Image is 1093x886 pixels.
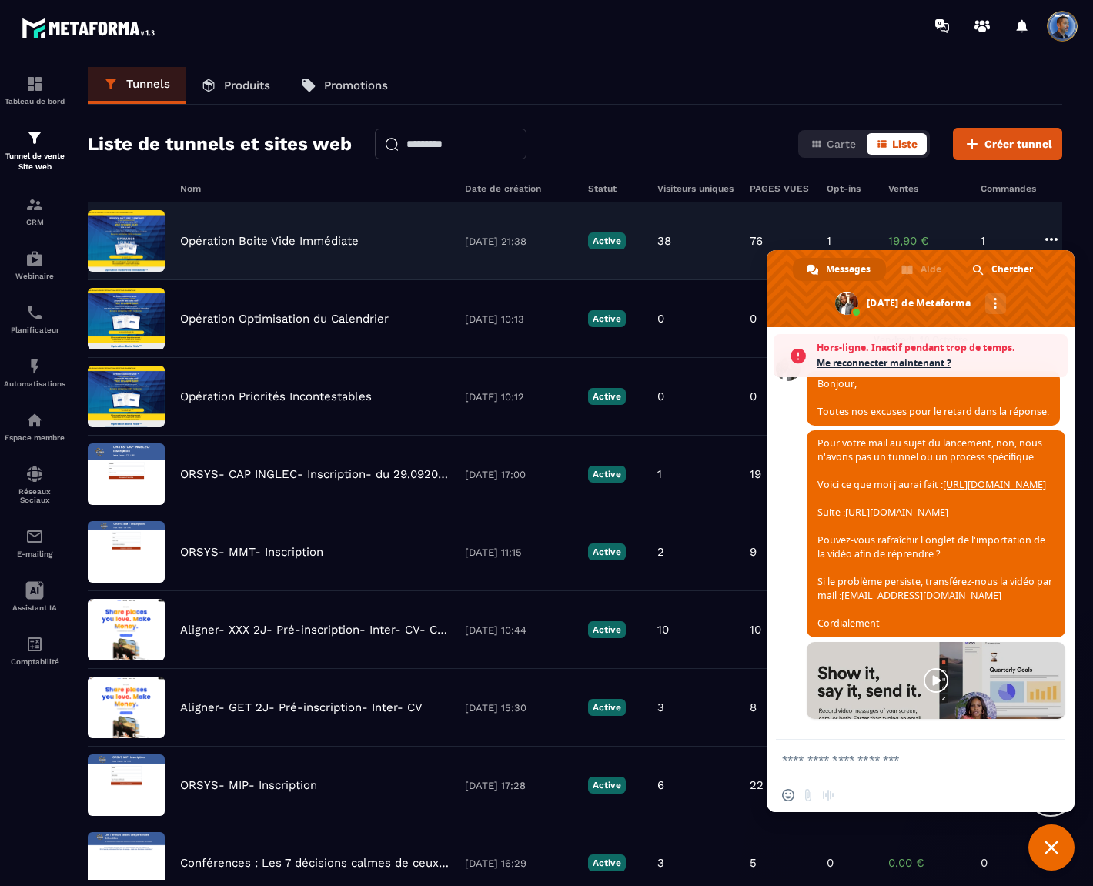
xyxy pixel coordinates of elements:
a: [URL][DOMAIN_NAME] [943,478,1046,491]
p: Active [588,232,626,249]
p: [DATE] 10:44 [465,624,573,636]
h2: Liste de tunnels et sites web [88,129,352,159]
p: Active [588,854,626,871]
h6: Visiteurs uniques [657,183,734,194]
p: Tableau de bord [4,97,65,105]
a: Promotions [286,67,403,104]
p: 19,90 € [888,234,965,248]
p: 1 [827,234,831,248]
p: [DATE] 10:12 [465,391,573,403]
img: image [88,521,165,583]
p: 0 [750,390,757,403]
h6: Ventes [888,183,965,194]
p: Réseaux Sociaux [4,487,65,504]
p: [DATE] 21:38 [465,236,573,247]
a: emailemailE-mailing [4,516,65,570]
p: 0 [827,856,834,870]
button: Liste [867,133,927,155]
p: 3 [657,700,664,714]
h6: Commandes [981,183,1036,194]
img: email [25,527,44,546]
p: Produits [224,79,270,92]
p: ORSYS- MIP- Inscription [180,778,317,792]
p: 10 [657,623,669,637]
p: Webinaire [4,272,65,280]
p: Assistant IA [4,603,65,612]
img: image [88,599,165,660]
textarea: Entrez votre message... [782,753,1025,767]
p: ORSYS- MMT- Inscription [180,545,323,559]
span: Pour votre mail au sujet du lancement, non, nous n'avons pas un tunnel ou un process spécifique. ... [817,436,1052,630]
span: Chercher [991,258,1033,281]
h6: Statut [588,183,642,194]
a: [EMAIL_ADDRESS][DOMAIN_NAME] [841,589,1001,602]
img: image [88,677,165,738]
a: schedulerschedulerPlanificateur [4,292,65,346]
p: Comptabilité [4,657,65,666]
a: formationformationTableau de bord [4,63,65,117]
a: formationformationCRM [4,184,65,238]
img: scheduler [25,303,44,322]
img: formation [25,129,44,147]
p: Aligner- GET 2J- Pré-inscription- Inter- CV [180,700,423,714]
a: automationsautomationsWebinaire [4,238,65,292]
p: Active [588,777,626,794]
span: Liste [892,138,918,150]
div: Autres canaux [985,293,1006,314]
span: Insérer un emoji [782,789,794,801]
a: Produits [186,67,286,104]
p: Opération Boite Vide Immédiate [180,234,359,248]
img: accountant [25,635,44,654]
p: 6 [657,778,664,792]
img: automations [25,411,44,430]
p: Active [588,388,626,405]
img: formation [25,75,44,93]
span: Messages [826,258,871,281]
img: image [88,443,165,505]
span: Créer tunnel [984,136,1052,152]
p: 22 [750,778,764,792]
a: formationformationTunnel de vente Site web [4,117,65,184]
p: E-mailing [4,550,65,558]
p: 3 [657,856,664,870]
img: image [88,210,165,272]
p: Opération Priorités Incontestables [180,390,372,403]
img: automations [25,249,44,268]
span: Hors-ligne. Inactif pendant trop de temps. [817,340,1060,356]
p: CRM [4,218,65,226]
p: Aligner- XXX 2J- Pré-inscription- Inter- CV- Copy [180,623,450,637]
button: Carte [801,133,865,155]
h6: Date de création [465,183,573,194]
p: 76 [750,234,763,248]
p: [DATE] 17:28 [465,780,573,791]
a: social-networksocial-networkRéseaux Sociaux [4,453,65,516]
a: Assistant IA [4,570,65,624]
p: 19 [750,467,761,481]
p: Active [588,543,626,560]
img: image [88,288,165,349]
p: 0 [981,856,1027,870]
p: ORSYS- CAP INGLEC- Inscription- du 29.092025 [180,467,450,481]
p: 8 [750,700,757,714]
a: accountantaccountantComptabilité [4,624,65,677]
h6: Nom [180,183,450,194]
img: image [88,754,165,816]
h6: PAGES VUES [750,183,811,194]
a: Tunnels [88,67,186,104]
p: Tunnels [126,77,170,91]
p: 0,00 € [888,856,965,870]
img: formation [25,196,44,214]
div: Messages [793,258,886,281]
p: Espace membre [4,433,65,442]
div: Chercher [958,258,1048,281]
p: 5 [750,856,757,870]
p: [DATE] 16:29 [465,858,573,869]
p: [DATE] 15:30 [465,702,573,714]
p: 1 [657,467,662,481]
p: Active [588,310,626,327]
p: Automatisations [4,379,65,388]
a: [URL][DOMAIN_NAME] [845,506,948,519]
p: [DATE] 11:15 [465,547,573,558]
p: Active [588,699,626,716]
p: 0 [657,390,664,403]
